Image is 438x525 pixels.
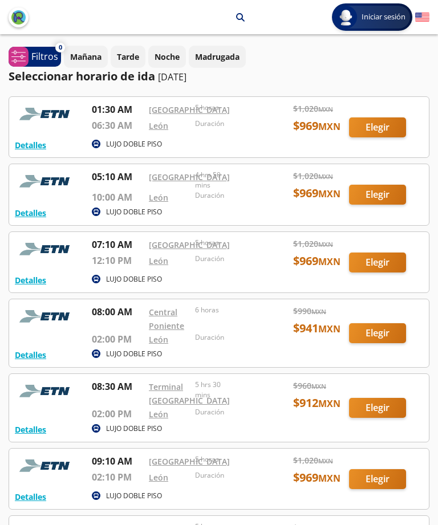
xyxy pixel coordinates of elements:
button: Detalles [15,207,46,219]
button: Detalles [15,139,46,151]
a: [GEOGRAPHIC_DATA] [149,104,230,115]
button: Detalles [15,424,46,436]
p: LUJO DOBLE PISO [106,349,162,359]
button: English [415,10,429,25]
p: LUJO DOBLE PISO [106,207,162,217]
p: LUJO DOBLE PISO [106,139,162,149]
p: LUJO DOBLE PISO [106,424,162,434]
a: León [149,409,168,420]
a: Central Poniente [149,307,184,331]
p: Tarde [117,51,139,63]
a: León [149,192,168,203]
p: LUJO DOBLE PISO [106,274,162,284]
a: León [149,472,168,483]
a: Terminal [GEOGRAPHIC_DATA] [149,381,230,406]
p: Mañana [70,51,102,63]
button: 0Filtros [9,47,61,67]
button: Madrugada [189,46,246,68]
p: Madrugada [195,51,240,63]
p: Noche [155,51,180,63]
a: [GEOGRAPHIC_DATA] [149,456,230,467]
a: [GEOGRAPHIC_DATA] [149,239,230,250]
p: LUJO DOBLE PISO [106,491,162,501]
button: Detalles [15,491,46,503]
p: Filtros [31,50,58,63]
button: Detalles [15,349,46,361]
span: Iniciar sesión [357,11,410,23]
a: [GEOGRAPHIC_DATA] [149,172,230,182]
p: León [208,11,228,23]
button: Mañana [64,46,108,68]
p: [GEOGRAPHIC_DATA] [113,11,194,23]
button: Noche [148,46,186,68]
button: back [9,7,29,27]
a: León [149,120,168,131]
span: 0 [59,43,62,52]
p: [DATE] [158,70,186,84]
a: León [149,334,168,345]
button: Detalles [15,274,46,286]
p: Seleccionar horario de ida [9,68,155,85]
button: Tarde [111,46,145,68]
a: León [149,255,168,266]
